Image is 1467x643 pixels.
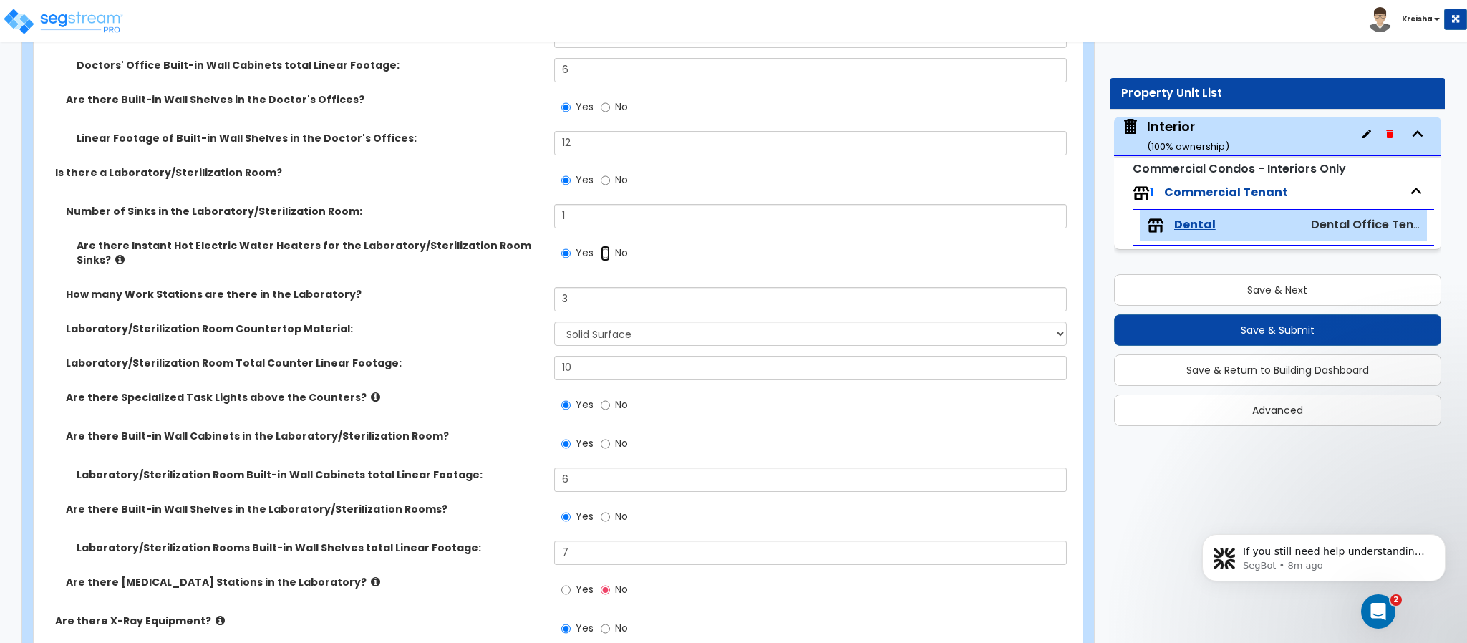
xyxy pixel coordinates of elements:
input: Yes [561,246,571,261]
label: Is there a Laboratory/Sterilization Room? [55,165,543,180]
small: Commercial Condos - Interiors Only [1133,160,1346,177]
span: No [615,397,628,412]
label: How many Work Stations are there in the Laboratory? [66,287,543,301]
img: logo_pro_r.png [2,7,124,36]
label: Are there Built-in Wall Shelves in the Doctor's Offices? [66,92,543,107]
span: Yes [576,509,594,523]
input: No [601,100,610,115]
button: Advanced [1114,395,1441,426]
label: Linear Footage of Built-in Wall Shelves in the Doctor's Offices: [77,131,543,145]
img: building.svg [1121,117,1140,136]
label: Are there Built-in Wall Shelves in the Laboratory/Sterilization Rooms? [66,502,543,516]
button: Save & Next [1114,274,1441,306]
label: Are there Built-in Wall Cabinets in the Laboratory/Sterilization Room? [66,429,543,443]
span: Dental [1174,217,1216,233]
i: click for more info! [371,392,380,402]
span: Yes [576,582,594,596]
span: Yes [576,173,594,187]
label: Are there Specialized Task Lights above the Counters? [66,390,543,405]
div: Interior [1147,117,1229,154]
i: click for more info! [115,254,125,265]
label: Are there [MEDICAL_DATA] Stations in the Laboratory? [66,575,543,589]
input: Yes [561,621,571,637]
input: No [601,509,610,525]
small: ( 100 % ownership) [1147,140,1229,153]
span: No [615,582,628,596]
input: No [601,173,610,188]
iframe: Intercom live chat [1361,594,1395,629]
span: Interior [1121,117,1229,154]
label: Laboratory/Sterilization Room Built-in Wall Cabinets total Linear Footage: [77,468,543,482]
i: click for more info! [216,615,225,626]
span: 1 [1150,184,1154,200]
span: Yes [576,100,594,114]
img: tenants.png [1133,185,1150,202]
span: Yes [576,397,594,412]
input: Yes [561,509,571,525]
input: No [601,621,610,637]
input: Yes [561,173,571,188]
input: Yes [561,582,571,598]
label: Are there X-Ray Equipment? [55,614,543,628]
img: avatar.png [1367,7,1393,32]
label: Laboratory/Sterilization Rooms Built-in Wall Shelves total Linear Footage: [77,541,543,555]
span: Yes [576,436,594,450]
span: Yes [576,621,594,635]
button: Save & Return to Building Dashboard [1114,354,1441,386]
span: Commercial Tenant [1164,184,1288,200]
input: No [601,582,610,598]
input: No [601,246,610,261]
span: If you still need help understanding the color coding in the worksheet, I’m here to assist. Would... [62,42,244,124]
div: Property Unit List [1121,85,1434,102]
span: No [615,509,628,523]
label: Doctors' Office Built-in Wall Cabinets total Linear Footage: [77,58,543,72]
input: Yes [561,436,571,452]
label: Laboratory/Sterilization Room Total Counter Linear Footage: [66,356,543,370]
span: No [615,173,628,187]
span: 2 [1390,594,1402,606]
label: Are there Instant Hot Electric Water Heaters for the Laboratory/Sterilization Room Sinks? [77,238,543,267]
input: Yes [561,100,571,115]
span: No [615,246,628,260]
b: Kreisha [1402,14,1433,24]
iframe: Intercom notifications message [1181,504,1467,604]
span: Dental Office Tenant [1311,216,1433,233]
span: Yes [576,246,594,260]
input: No [601,436,610,452]
label: Number of Sinks in the Laboratory/Sterilization Room: [66,204,543,218]
button: Save & Submit [1114,314,1441,346]
p: Message from SegBot, sent 8m ago [62,55,247,68]
span: No [615,436,628,450]
input: No [601,397,610,413]
img: tenants.png [1147,217,1164,234]
label: Laboratory/Sterilization Room Countertop Material: [66,321,543,336]
span: No [615,621,628,635]
i: click for more info! [371,576,380,587]
span: No [615,100,628,114]
input: Yes [561,397,571,413]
